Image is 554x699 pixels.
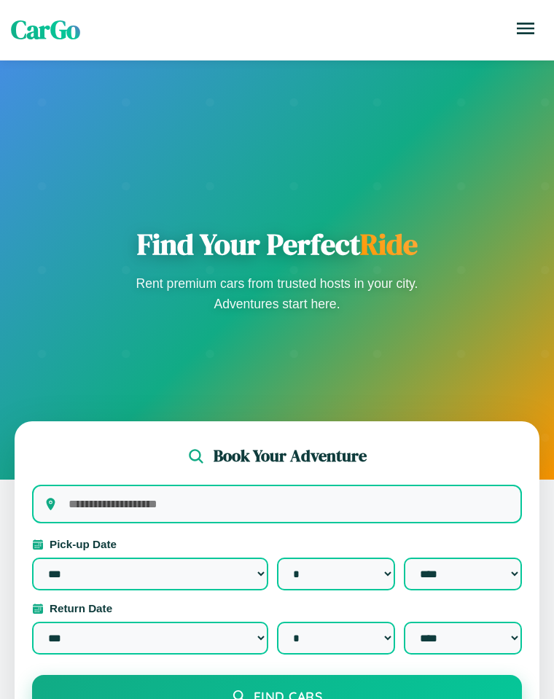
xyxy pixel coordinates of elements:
label: Return Date [32,602,522,614]
p: Rent premium cars from trusted hosts in your city. Adventures start here. [131,273,423,314]
span: Ride [360,224,418,264]
label: Pick-up Date [32,538,522,550]
h1: Find Your Perfect [131,227,423,262]
h2: Book Your Adventure [214,445,367,467]
span: CarGo [11,12,80,47]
